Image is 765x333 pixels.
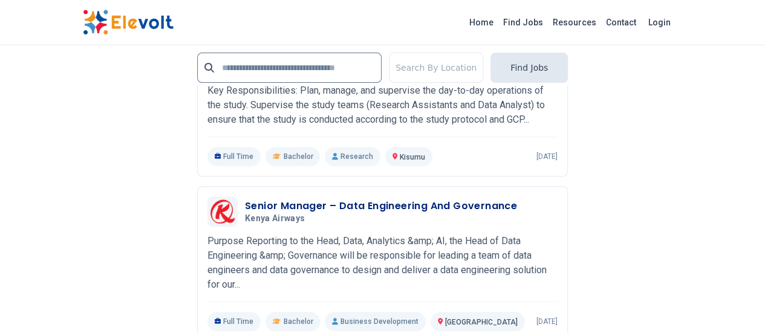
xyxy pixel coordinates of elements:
[490,53,568,83] button: Find Jobs
[536,317,558,326] p: [DATE]
[400,153,425,161] span: Kisumu
[210,199,235,224] img: Kenya Airways
[283,152,313,161] span: Bachelor
[641,10,678,34] a: Login
[207,312,261,331] p: Full Time
[207,46,558,166] a: KEMRIStudy Coordinator [PERSON_NAME]KEMRIKey Responsibilities: Plan, manage, and supervise the da...
[536,152,558,161] p: [DATE]
[245,199,517,213] h3: Senior Manager – Data Engineering And Governance
[445,318,518,326] span: [GEOGRAPHIC_DATA]
[548,13,601,32] a: Resources
[245,213,305,224] span: Kenya Airways
[705,275,765,333] iframe: Chat Widget
[283,317,313,326] span: Bachelor
[498,13,548,32] a: Find Jobs
[207,83,558,127] p: Key Responsibilities: Plan, manage, and supervise the day-to-day operations of the study. Supervi...
[464,13,498,32] a: Home
[325,147,380,166] p: Research
[325,312,425,331] p: Business Development
[83,10,174,35] img: Elevolt
[207,196,558,331] a: Kenya AirwaysSenior Manager – Data Engineering And GovernanceKenya AirwaysPurpose Reporting to th...
[601,13,641,32] a: Contact
[207,234,558,292] p: Purpose Reporting to the Head, Data, Analytics &amp; AI, the Head of Data Engineering &amp; Gover...
[207,147,261,166] p: Full Time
